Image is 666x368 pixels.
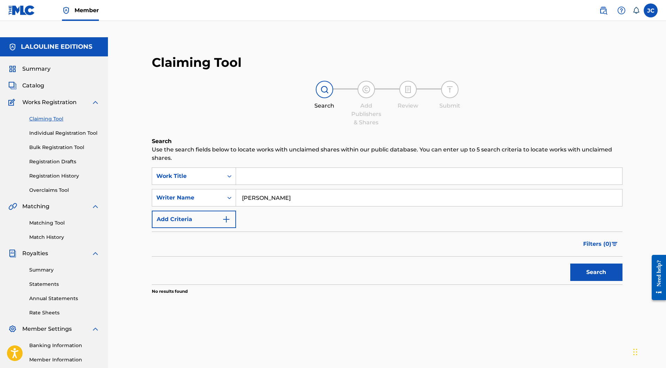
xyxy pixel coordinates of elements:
[29,144,100,151] a: Bulk Registration Tool
[91,202,100,211] img: expand
[583,240,611,248] span: Filters ( 0 )
[29,158,100,165] a: Registration Drafts
[29,266,100,274] a: Summary
[29,115,100,123] a: Claiming Tool
[612,242,618,246] img: filter
[152,288,188,295] p: No results found
[644,3,658,17] div: User Menu
[91,249,100,258] img: expand
[570,264,622,281] button: Search
[29,342,100,349] a: Banking Information
[614,3,628,17] div: Help
[21,43,92,51] h5: LALOULINE EDITIONS
[8,81,17,90] img: Catalog
[62,6,70,15] img: Top Rightsholder
[152,146,622,162] p: Use the search fields below to locate works with unclaimed shares within our public database. You...
[579,235,622,253] button: Filters (0)
[362,85,370,94] img: step indicator icon for Add Publishers & Shares
[8,325,17,333] img: Member Settings
[349,102,384,127] div: Add Publishers & Shares
[320,85,329,94] img: step indicator icon for Search
[156,194,219,202] div: Writer Name
[29,295,100,302] a: Annual Statements
[29,309,100,316] a: Rate Sheets
[631,335,666,368] div: Widget de chat
[631,335,666,368] iframe: Chat Widget
[307,102,342,110] div: Search
[647,249,666,305] iframe: Resource Center
[8,81,44,90] a: CatalogCatalog
[446,85,454,94] img: step indicator icon for Submit
[75,6,99,14] span: Member
[633,342,637,362] div: Glisser
[8,65,50,73] a: SummarySummary
[156,172,219,180] div: Work Title
[222,215,230,224] img: 9d2ae6d4665cec9f34b9.svg
[22,202,49,211] span: Matching
[22,98,77,107] span: Works Registration
[8,65,17,73] img: Summary
[8,202,17,211] img: Matching
[599,6,608,15] img: search
[22,249,48,258] span: Royalties
[22,81,44,90] span: Catalog
[29,281,100,288] a: Statements
[29,187,100,194] a: Overclaims Tool
[596,3,610,17] a: Public Search
[633,7,640,14] div: Notifications
[8,43,17,51] img: Accounts
[29,130,100,137] a: Individual Registration Tool
[152,211,236,228] button: Add Criteria
[152,55,242,70] h2: Claiming Tool
[404,85,412,94] img: step indicator icon for Review
[152,167,622,284] form: Search Form
[8,5,35,15] img: MLC Logo
[617,6,626,15] img: help
[29,219,100,227] a: Matching Tool
[391,102,425,110] div: Review
[29,172,100,180] a: Registration History
[432,102,467,110] div: Submit
[8,249,17,258] img: Royalties
[91,98,100,107] img: expand
[91,325,100,333] img: expand
[29,234,100,241] a: Match History
[8,98,17,107] img: Works Registration
[22,65,50,73] span: Summary
[22,325,72,333] span: Member Settings
[152,137,622,146] h6: Search
[29,356,100,363] a: Member Information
